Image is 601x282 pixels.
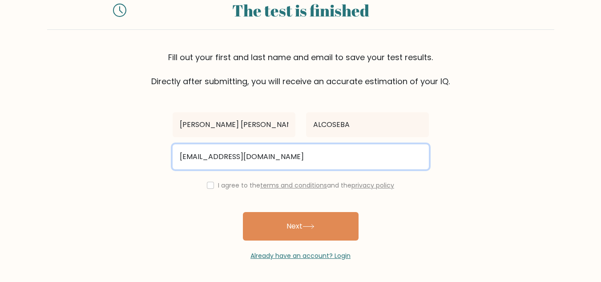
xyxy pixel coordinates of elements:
a: terms and conditions [260,181,327,190]
input: First name [173,112,295,137]
input: Email [173,144,429,169]
input: Last name [306,112,429,137]
button: Next [243,212,359,241]
div: Fill out your first and last name and email to save your test results. Directly after submitting,... [47,51,554,87]
a: privacy policy [351,181,394,190]
a: Already have an account? Login [250,251,351,260]
label: I agree to the and the [218,181,394,190]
